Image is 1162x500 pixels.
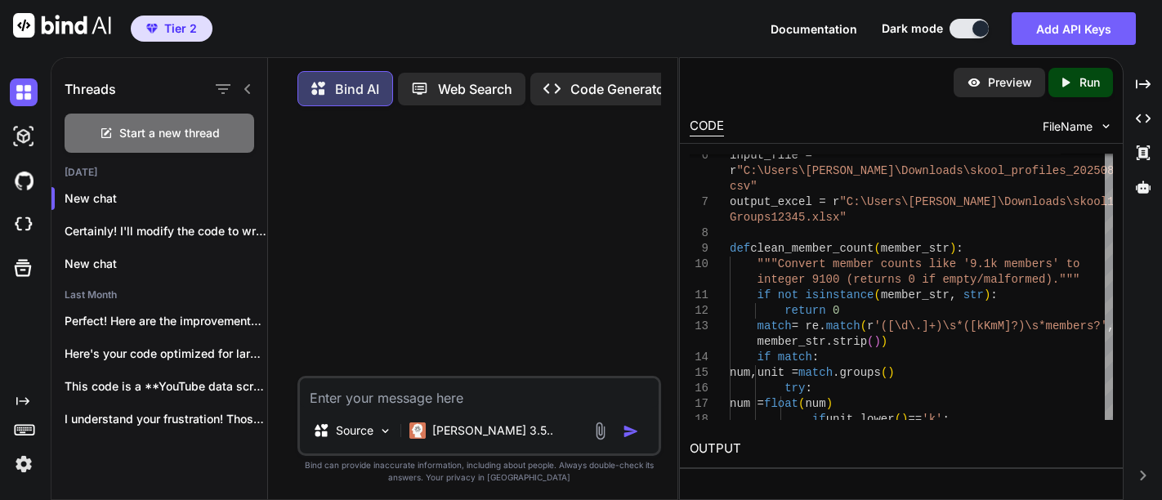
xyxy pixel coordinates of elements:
span: : [806,382,812,395]
div: 16 [690,381,708,396]
span: = re. [792,319,826,333]
span: r [867,319,874,333]
span: def [730,242,750,255]
span: ) [826,397,833,410]
span: ) [901,413,908,426]
span: ) [950,242,956,255]
span: Start a new thread [119,125,220,141]
h2: OUTPUT [680,430,1123,468]
span: == [909,413,923,426]
span: unit = [758,366,798,379]
div: 17 [690,396,708,412]
img: settings [10,450,38,478]
span: output_excel = r [730,195,839,208]
p: Perfect! Here are the improvements you requested:... [65,313,267,329]
span: if [758,350,771,364]
p: This code is a **YouTube data scraper**... [65,378,267,395]
div: 9 [690,241,708,257]
span: ( [895,413,901,426]
span: str [963,288,984,301]
span: : [943,413,950,426]
div: 7 [690,194,708,210]
h1: Threads [65,79,116,99]
h2: [DATE] [51,166,267,179]
button: premiumTier 2 [131,16,212,42]
p: Bind AI [335,79,379,99]
p: Code Generator [570,79,669,99]
span: ( [874,242,881,255]
span: , [751,366,758,379]
span: ) [984,288,990,301]
span: unit.lower [826,413,895,426]
p: Bind can provide inaccurate information, including about people. Always double-check its answers.... [297,459,660,484]
span: integer 9100 (returns 0 if empty/malformed).""" [758,273,1080,286]
div: 10 [690,257,708,272]
span: "C:\Users\[PERSON_NAME]\Downloads\skool1\Skool [840,195,1155,208]
p: I understand your frustration! Those timeout warnings... [65,411,267,427]
span: isinstance [806,288,874,301]
span: ) [881,335,887,348]
h2: Last Month [51,288,267,301]
p: Run [1079,74,1100,91]
div: 12 [690,303,708,319]
img: chevron down [1099,119,1113,133]
div: CODE [690,117,724,136]
span: member_str [881,288,950,301]
img: githubDark [10,167,38,194]
p: Here's your code optimized for large datasets... [65,346,267,362]
span: float [764,397,798,410]
img: cloudideIcon [10,211,38,239]
span: 0 [833,304,839,317]
span: ) [888,366,895,379]
span: if [812,413,826,426]
img: icon [623,423,639,440]
span: ( [867,335,874,348]
span: match [778,350,812,364]
p: Preview [988,74,1032,91]
p: New chat [65,190,267,207]
span: match [758,319,792,333]
div: 18 [690,412,708,427]
span: "C:\Users\[PERSON_NAME]\Downloads\skool_profiles_20250824 [737,164,1128,177]
img: Pick Models [378,424,392,438]
img: preview [967,75,981,90]
span: ( [798,397,805,410]
img: darkChat [10,78,38,106]
p: Certainly! I'll modify the code to write... [65,223,267,239]
span: num [806,397,826,410]
img: attachment [591,422,610,440]
span: """Convert member counts like '9.1k members' to [758,257,1080,270]
span: match [798,366,833,379]
button: Documentation [771,20,857,38]
span: match [826,319,860,333]
span: : [812,350,819,364]
span: : [991,288,998,301]
p: Web Search [438,79,512,99]
span: Dark mode [882,20,943,37]
img: Bind AI [13,13,111,38]
span: 'k' [923,413,943,426]
span: input_file = [730,149,812,162]
span: if [758,288,771,301]
span: .groups [833,366,881,379]
div: 14 [690,350,708,365]
p: New chat [65,256,267,272]
span: try [785,382,806,395]
p: Source [336,422,373,439]
span: FileName [1043,118,1093,135]
img: Claude 3.5 Sonnet [409,422,426,439]
span: , [950,288,956,301]
span: Documentation [771,22,857,36]
span: return [785,304,826,317]
span: ( [881,366,887,379]
span: Groups12345.xlsx" [730,211,847,224]
span: not [778,288,798,301]
span: ) [874,335,881,348]
button: Add API Keys [1012,12,1136,45]
span: csv" [730,180,758,193]
div: 15 [690,365,708,381]
span: : [957,242,963,255]
div: 11 [690,288,708,303]
span: clean_member_count [751,242,874,255]
span: member_str.strip [758,335,867,348]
